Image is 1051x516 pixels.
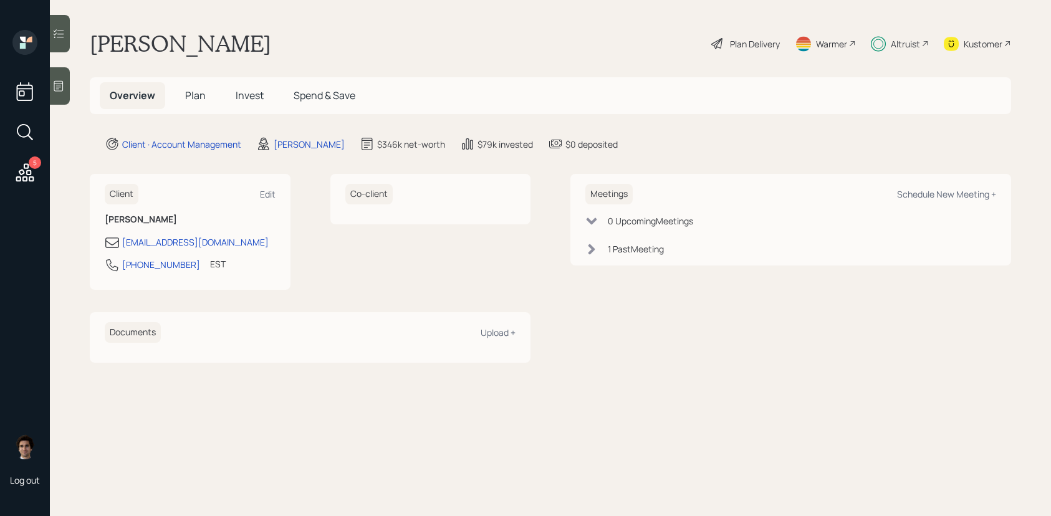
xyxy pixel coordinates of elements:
div: [PERSON_NAME] [274,138,345,151]
h6: Client [105,184,138,204]
span: Plan [185,88,206,102]
div: Kustomer [964,37,1002,50]
span: Overview [110,88,155,102]
div: [EMAIL_ADDRESS][DOMAIN_NAME] [122,236,269,249]
div: $79k invested [478,138,533,151]
div: Client · Account Management [122,138,241,151]
div: Warmer [816,37,847,50]
img: harrison-schaefer-headshot-2.png [12,434,37,459]
div: $0 deposited [565,138,618,151]
span: Invest [236,88,264,102]
h6: Co-client [345,184,393,204]
span: Spend & Save [294,88,355,102]
div: Edit [260,188,276,200]
div: Schedule New Meeting + [897,188,996,200]
div: Altruist [891,37,920,50]
h6: [PERSON_NAME] [105,214,276,225]
h1: [PERSON_NAME] [90,30,271,57]
div: Log out [10,474,40,486]
h6: Documents [105,322,161,343]
div: EST [210,257,226,270]
div: 1 Past Meeting [608,242,664,256]
h6: Meetings [585,184,633,204]
div: $346k net-worth [377,138,445,151]
div: Plan Delivery [730,37,780,50]
div: Upload + [481,327,516,338]
div: [PHONE_NUMBER] [122,258,200,271]
div: 0 Upcoming Meeting s [608,214,693,227]
div: 5 [29,156,41,169]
